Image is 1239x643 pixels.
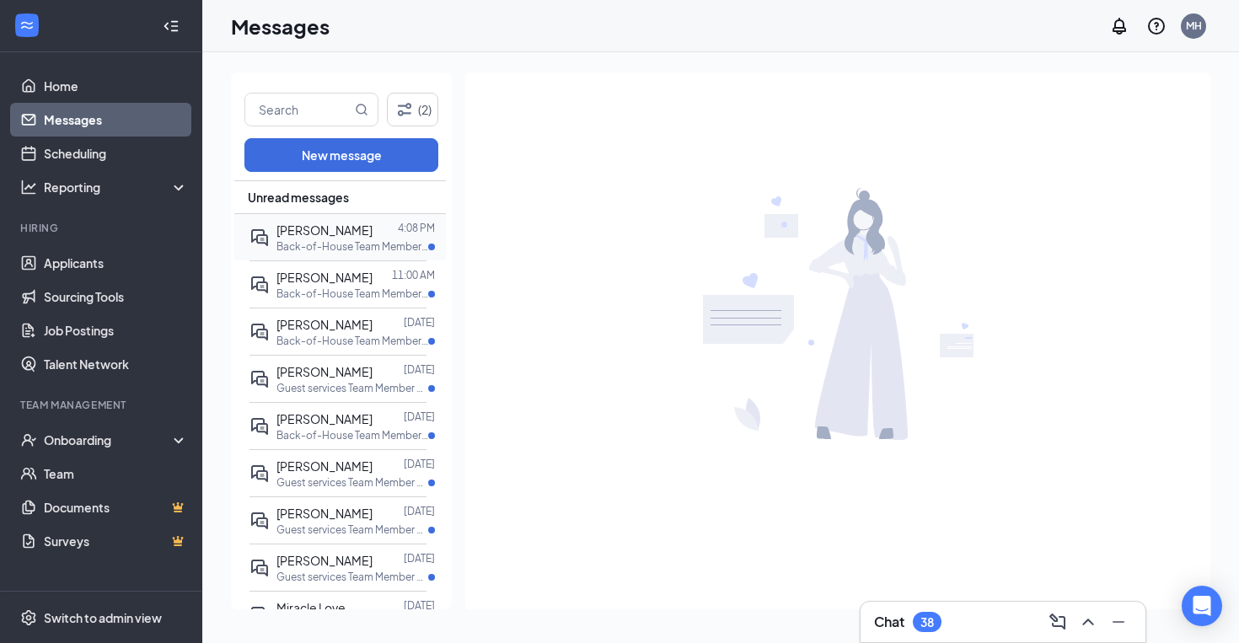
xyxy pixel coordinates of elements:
[920,615,934,630] div: 38
[874,613,904,631] h3: Chat
[20,609,37,626] svg: Settings
[276,334,428,348] p: Back-of-House Team Member at [PERSON_NAME]
[44,457,188,490] a: Team
[244,138,438,172] button: New message
[276,458,373,474] span: [PERSON_NAME]
[1109,16,1129,36] svg: Notifications
[44,347,188,381] a: Talent Network
[44,490,188,524] a: DocumentsCrown
[404,598,435,613] p: [DATE]
[276,428,428,442] p: Back-of-House Team Member at [PERSON_NAME]
[276,506,373,521] span: [PERSON_NAME]
[1075,608,1102,635] button: ChevronUp
[44,280,188,313] a: Sourcing Tools
[1146,16,1167,36] svg: QuestionInfo
[394,99,415,120] svg: Filter
[249,558,270,578] svg: ActiveDoubleChat
[44,137,188,170] a: Scheduling
[276,570,428,584] p: Guest services Team Member at [GEOGRAPHIC_DATA]
[245,94,351,126] input: Search
[276,287,428,301] p: Back-of-House Team Member at [PERSON_NAME]
[249,605,270,625] svg: ActiveDoubleChat
[387,93,438,126] button: Filter (2)
[276,553,373,568] span: [PERSON_NAME]
[44,246,188,280] a: Applicants
[276,239,428,254] p: Back-of-House Team Member at [PERSON_NAME]
[276,381,428,395] p: Guest services Team Member at [GEOGRAPHIC_DATA]
[249,228,270,248] svg: ActiveDoubleChat
[404,551,435,565] p: [DATE]
[248,189,349,206] span: Unread messages
[44,313,188,347] a: Job Postings
[20,398,185,412] div: Team Management
[231,12,330,40] h1: Messages
[404,504,435,518] p: [DATE]
[44,69,188,103] a: Home
[392,268,435,282] p: 11:00 AM
[249,416,270,437] svg: ActiveDoubleChat
[276,364,373,379] span: [PERSON_NAME]
[404,410,435,424] p: [DATE]
[276,222,373,238] span: [PERSON_NAME]
[276,270,373,285] span: [PERSON_NAME]
[249,322,270,342] svg: ActiveDoubleChat
[404,457,435,471] p: [DATE]
[276,475,428,490] p: Guest services Team Member at [GEOGRAPHIC_DATA]
[1044,608,1071,635] button: ComposeMessage
[355,103,368,116] svg: MagnifyingGlass
[276,522,428,537] p: Guest services Team Member at [GEOGRAPHIC_DATA]
[44,524,188,558] a: SurveysCrown
[44,103,188,137] a: Messages
[20,431,37,448] svg: UserCheck
[19,17,35,34] svg: WorkstreamLogo
[1108,612,1129,632] svg: Minimize
[276,600,346,615] span: Miracle Love
[1048,612,1068,632] svg: ComposeMessage
[1078,612,1098,632] svg: ChevronUp
[249,511,270,531] svg: ActiveDoubleChat
[44,179,189,196] div: Reporting
[276,317,373,332] span: [PERSON_NAME]
[20,221,185,235] div: Hiring
[163,18,180,35] svg: Collapse
[249,463,270,484] svg: ActiveDoubleChat
[249,275,270,295] svg: ActiveDoubleChat
[398,221,435,235] p: 4:08 PM
[1105,608,1132,635] button: Minimize
[1182,586,1222,626] div: Open Intercom Messenger
[20,179,37,196] svg: Analysis
[1186,19,1202,33] div: MH
[44,431,174,448] div: Onboarding
[404,362,435,377] p: [DATE]
[249,369,270,389] svg: ActiveDoubleChat
[404,315,435,330] p: [DATE]
[276,411,373,426] span: [PERSON_NAME]
[44,609,162,626] div: Switch to admin view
